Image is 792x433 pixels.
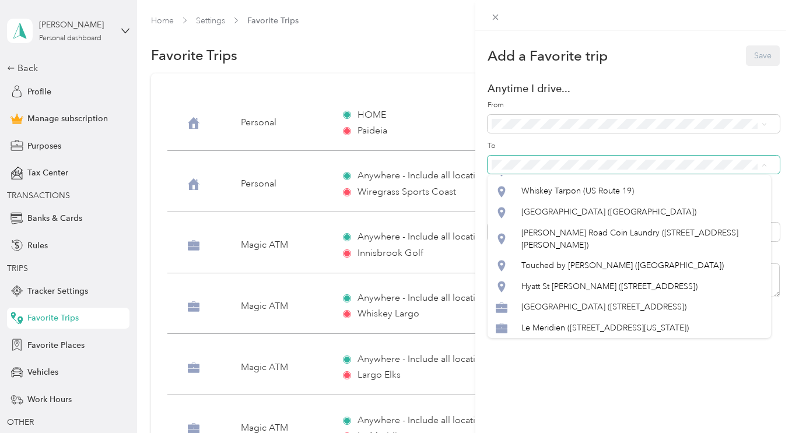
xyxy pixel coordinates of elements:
span: Add a Favorite trip [488,50,608,62]
span: [GEOGRAPHIC_DATA] ([GEOGRAPHIC_DATA]) [521,207,696,217]
span: Whiskey Tarpon (US Route 19) [521,186,634,196]
label: To [488,141,780,152]
span: Le Meridien ([STREET_ADDRESS][US_STATE]) [521,323,689,333]
span: Hyatt St [PERSON_NAME] ([STREET_ADDRESS]) [521,281,698,291]
iframe: Everlance-gr Chat Button Frame [727,368,792,433]
span: Innisbrook ([STREET_ADDRESS]) [521,166,642,175]
div: Anytime I drive... [488,82,780,94]
span: Touched by [PERSON_NAME] ([GEOGRAPHIC_DATA]) [521,260,724,270]
span: [GEOGRAPHIC_DATA] ([STREET_ADDRESS]) [521,302,686,312]
span: [PERSON_NAME] Road Coin Laundry ([STREET_ADDRESS][PERSON_NAME]) [521,228,738,250]
label: From [488,100,780,111]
